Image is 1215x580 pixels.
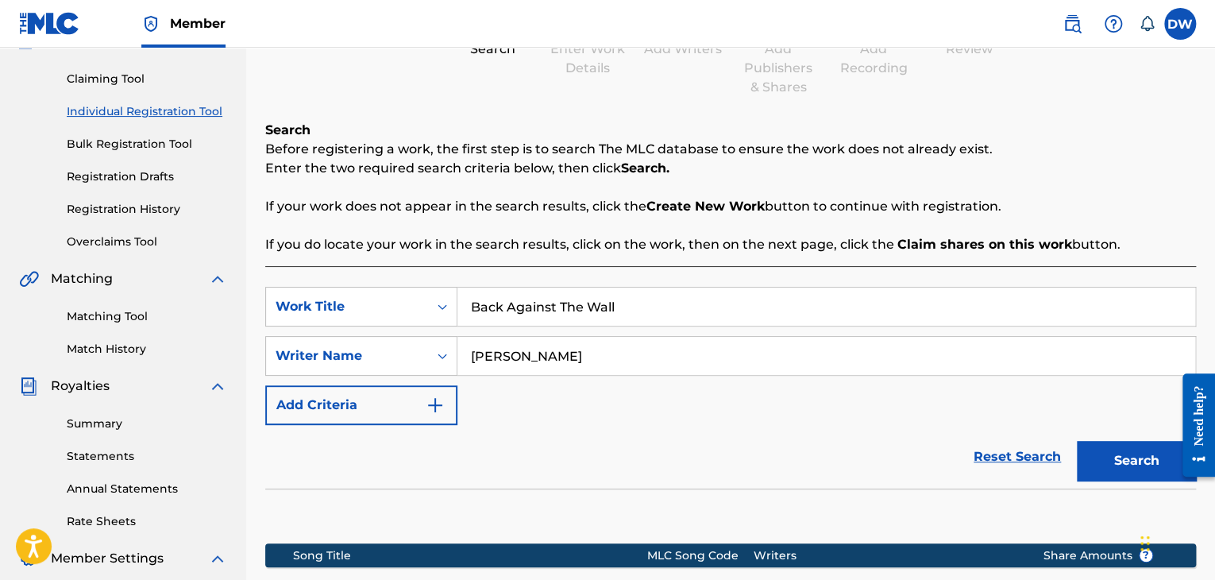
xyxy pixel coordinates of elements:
[929,40,1009,59] div: Review
[643,40,723,59] div: Add Writers
[453,40,532,59] div: Search
[754,547,1019,564] div: Writers
[67,341,227,358] a: Match History
[19,549,38,568] img: Member Settings
[966,439,1069,474] a: Reset Search
[265,385,457,425] button: Add Criteria
[265,235,1196,254] p: If you do locate your work in the search results, click on the work, then on the next page, click...
[67,103,227,120] a: Individual Registration Tool
[276,346,418,365] div: Writer Name
[646,199,765,214] strong: Create New Work
[67,448,227,465] a: Statements
[208,269,227,288] img: expand
[67,201,227,218] a: Registration History
[67,513,227,530] a: Rate Sheets
[1077,441,1196,481] button: Search
[67,308,227,325] a: Matching Tool
[1164,8,1196,40] div: User Menu
[897,237,1072,252] strong: Claim shares on this work
[426,396,445,415] img: 9d2ae6d4665cec9f34b9.svg
[265,287,1196,489] form: Search Form
[51,549,164,568] span: Member Settings
[1063,14,1082,33] img: search
[293,547,647,564] div: Song Title
[647,547,754,564] div: MLC Song Code
[67,416,227,432] a: Summary
[265,197,1196,216] p: If your work does not appear in the search results, click the button to continue with registration.
[170,14,226,33] span: Member
[1104,14,1123,33] img: help
[1140,520,1150,567] div: Drag
[1043,547,1153,564] span: Share Amounts
[621,160,669,176] strong: Search.
[1139,16,1155,32] div: Notifications
[19,12,80,35] img: MLC Logo
[19,269,39,288] img: Matching
[1171,362,1215,489] iframe: Resource Center
[67,481,227,497] a: Annual Statements
[208,549,227,568] img: expand
[1136,504,1215,580] iframe: Chat Widget
[265,140,1196,159] p: Before registering a work, the first step is to search The MLC database to ensure the work does n...
[739,40,818,97] div: Add Publishers & Shares
[51,269,113,288] span: Matching
[67,234,227,250] a: Overclaims Tool
[265,122,310,137] b: Search
[67,168,227,185] a: Registration Drafts
[19,377,38,396] img: Royalties
[276,297,418,316] div: Work Title
[1056,8,1088,40] a: Public Search
[67,71,227,87] a: Claiming Tool
[548,40,627,78] div: Enter Work Details
[208,377,227,396] img: expand
[834,40,913,78] div: Add Recording
[265,159,1196,178] p: Enter the two required search criteria below, then click
[67,136,227,153] a: Bulk Registration Tool
[51,377,110,396] span: Royalties
[141,14,160,33] img: Top Rightsholder
[1097,8,1129,40] div: Help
